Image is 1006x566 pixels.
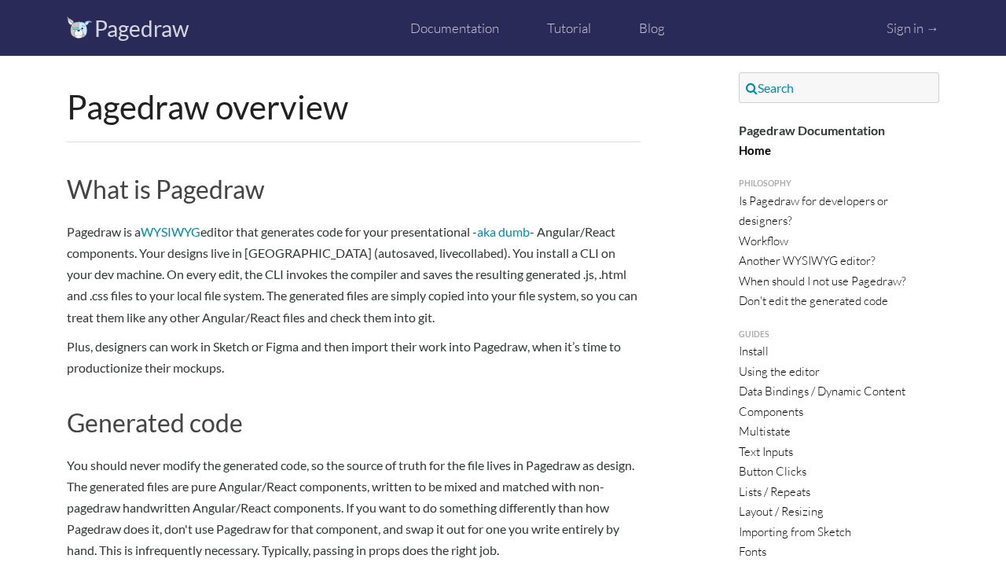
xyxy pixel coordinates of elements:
h2: Generated code [67,409,641,436]
a: Home [739,143,771,157]
a: Using the editor [739,364,820,379]
a: Pagedraw [94,15,189,42]
a: Data Bindings / Dynamic Content [739,384,905,399]
a: Guides [739,328,939,342]
a: Importing from Sketch [739,524,851,539]
a: Philosophy [739,177,939,191]
a: Search [739,72,939,103]
a: aka dumb [477,224,530,239]
a: Text Inputs [739,444,793,459]
a: Tutorial [547,20,591,36]
h2: What is Pagedraw [67,175,641,203]
a: Is Pagedraw for developers or designers? [739,193,888,229]
img: logo_vectors.svg [67,17,92,39]
a: Fonts [739,544,766,559]
a: Blog [639,20,665,36]
p: Plus, designers can work in Sketch or Figma and then import their work into Pagedraw, when it’s t... [67,336,641,378]
a: Button Clicks [739,464,806,479]
a: Layout / Resizing [739,504,824,519]
a: Workflow [739,233,788,248]
p: You should never modify the generated code, so the source of truth for the file lives in Pagedraw... [67,454,641,561]
a: Components [739,404,803,419]
a: Install [739,344,769,358]
a: Multistate [739,424,791,439]
a: WYSIWYG [141,224,200,239]
a: Sign in → [887,20,939,36]
a: Don't edit the generated code [739,293,888,308]
strong: Pagedraw Documentation [739,123,885,138]
a: When should I not use Pagedraw? [739,274,906,289]
h1: Pagedraw overview [67,89,641,142]
p: Pagedraw is a editor that generates code for your presentational - - Angular/React components. Yo... [67,221,641,328]
a: Documentation [410,20,499,36]
a: Lists / Repeats [739,484,810,499]
a: Another WYSIWYG editor? [739,253,876,268]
